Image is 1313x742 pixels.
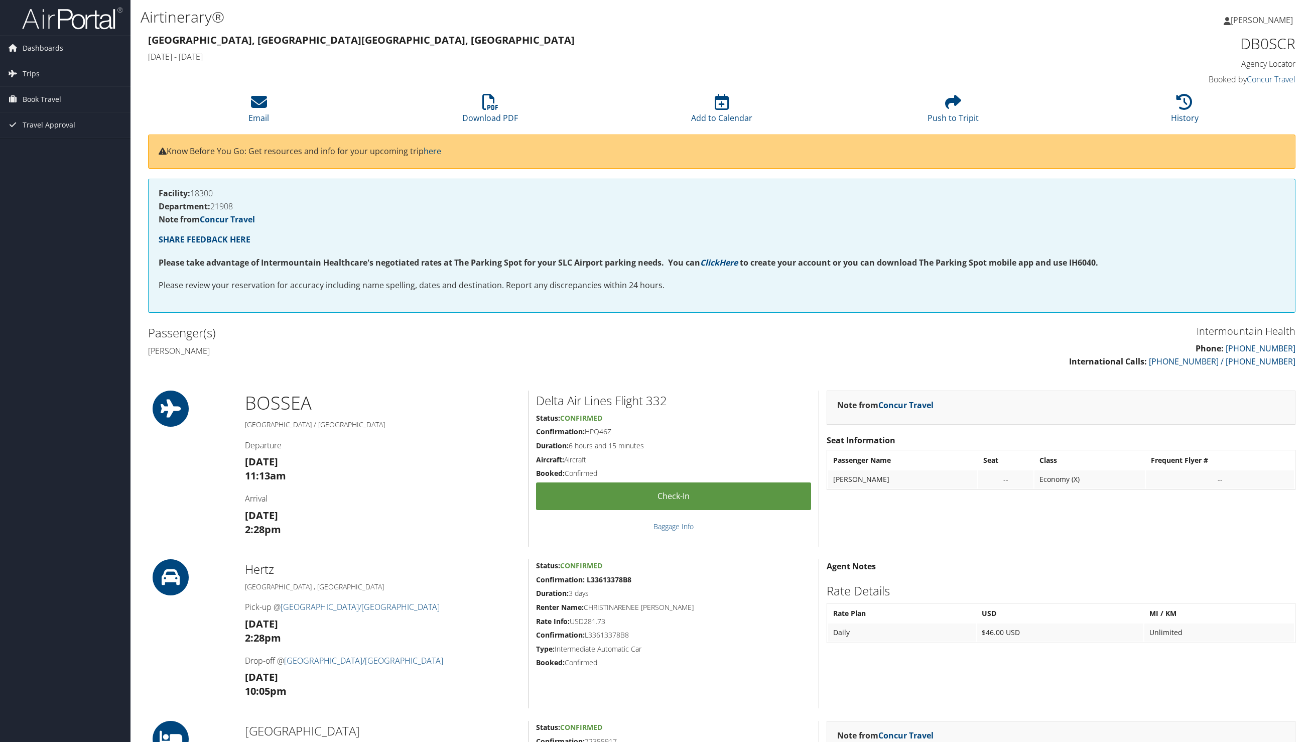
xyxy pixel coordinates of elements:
a: SHARE FEEDBACK HERE [159,234,250,245]
strong: Duration: [536,441,569,450]
h5: CHRISTINARENEE [PERSON_NAME] [536,602,811,612]
a: Add to Calendar [691,99,752,123]
h4: Arrival [245,493,520,504]
strong: Aircraft: [536,455,564,464]
h5: Confirmed [536,468,811,478]
td: $46.00 USD [977,624,1143,642]
span: Dashboards [23,36,63,61]
h5: 6 hours and 15 minutes [536,441,811,451]
span: Confirmed [560,722,602,732]
h1: BOS SEA [245,391,520,416]
h2: Passenger(s) [148,324,714,341]
h4: Pick-up @ [245,601,520,612]
strong: Agent Notes [827,561,876,572]
a: [PHONE_NUMBER] [1226,343,1295,354]
strong: Confirmation: [536,630,585,640]
strong: Duration: [536,588,569,598]
h4: Departure [245,440,520,451]
strong: Note from [159,214,255,225]
a: History [1171,99,1199,123]
h5: [GEOGRAPHIC_DATA] / [GEOGRAPHIC_DATA] [245,420,520,430]
strong: Facility: [159,188,190,199]
span: Confirmed [560,561,602,570]
td: Daily [828,624,976,642]
h4: 21908 [159,202,1285,210]
span: Travel Approval [23,112,75,138]
h5: 3 days [536,588,811,598]
a: [GEOGRAPHIC_DATA]/[GEOGRAPHIC_DATA] [284,655,443,666]
h4: Drop-off @ [245,655,520,666]
a: Email [248,99,269,123]
h4: 18300 [159,189,1285,197]
p: Know Before You Go: Get resources and info for your upcoming trip [159,145,1285,158]
h1: DB0SCR [1020,33,1295,54]
strong: Status: [536,561,560,570]
a: Check-in [536,482,811,510]
strong: Renter Name: [536,602,584,612]
div: -- [1151,475,1289,484]
th: Frequent Flyer # [1146,451,1294,469]
th: Seat [978,451,1033,469]
h4: Booked by [1020,74,1295,85]
strong: [DATE] [245,617,278,631]
a: Push to Tripit [928,99,979,123]
strong: 2:28pm [245,523,281,536]
strong: Type: [536,644,555,654]
strong: 2:28pm [245,631,281,645]
h5: Intermediate Automatic Car [536,644,811,654]
span: Confirmed [560,413,602,423]
a: Concur Travel [878,400,934,411]
a: Here [719,257,738,268]
h5: USD281.73 [536,616,811,627]
h5: Aircraft [536,455,811,465]
a: Click [700,257,719,268]
h1: Airtinerary® [141,7,915,28]
h4: [DATE] - [DATE] [148,51,1005,62]
a: here [424,146,441,157]
strong: Booked: [536,658,565,667]
strong: Phone: [1196,343,1224,354]
a: Concur Travel [200,214,255,225]
a: [PHONE_NUMBER] / [PHONE_NUMBER] [1149,356,1295,367]
h4: Agency Locator [1020,58,1295,69]
img: airportal-logo.png [22,7,122,30]
a: Concur Travel [878,730,934,741]
strong: Booked: [536,468,565,478]
th: Rate Plan [828,604,976,623]
th: Class [1034,451,1145,469]
a: Concur Travel [1247,74,1295,85]
td: Unlimited [1144,624,1294,642]
strong: [DATE] [245,455,278,468]
strong: Confirmation: [536,427,585,436]
h2: Hertz [245,561,520,578]
h2: [GEOGRAPHIC_DATA] [245,722,520,739]
strong: [DATE] [245,670,278,684]
strong: Note from [837,730,934,741]
strong: [DATE] [245,509,278,522]
strong: Confirmation: L33613378B8 [536,575,631,584]
strong: 11:13am [245,469,286,482]
span: [PERSON_NAME] [1231,15,1293,26]
strong: Status: [536,722,560,732]
h5: L33613378B8 [536,630,811,640]
p: Please review your reservation for accuracy including name spelling, dates and destination. Repor... [159,279,1285,292]
strong: Rate Info: [536,616,570,626]
a: Baggage Info [653,522,694,531]
strong: [GEOGRAPHIC_DATA], [GEOGRAPHIC_DATA] [GEOGRAPHIC_DATA], [GEOGRAPHIC_DATA] [148,33,575,47]
h2: Delta Air Lines Flight 332 [536,392,811,409]
td: [PERSON_NAME] [828,470,977,488]
a: [PERSON_NAME] [1224,5,1303,35]
h5: Confirmed [536,658,811,668]
a: Download PDF [462,99,518,123]
strong: Department: [159,201,210,212]
strong: to create your account or you can download The Parking Spot mobile app and use IH6040. [740,257,1098,268]
td: Economy (X) [1034,470,1145,488]
th: USD [977,604,1143,623]
h2: Rate Details [827,582,1295,599]
strong: 10:05pm [245,684,287,698]
h4: [PERSON_NAME] [148,345,714,356]
h5: [GEOGRAPHIC_DATA] , [GEOGRAPHIC_DATA] [245,582,520,592]
span: Trips [23,61,40,86]
th: Passenger Name [828,451,977,469]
